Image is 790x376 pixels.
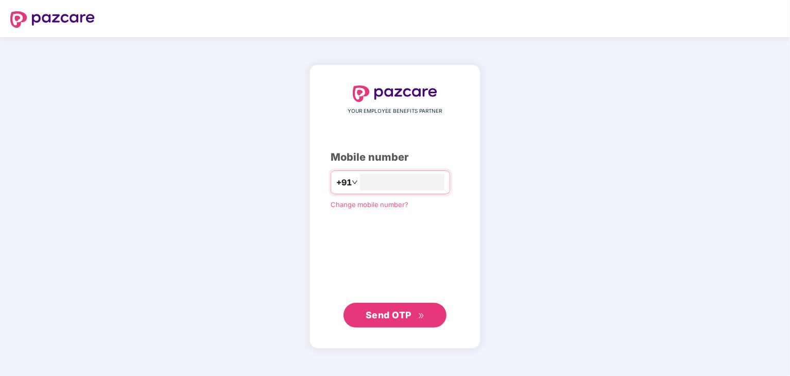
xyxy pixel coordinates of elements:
[418,313,425,319] span: double-right
[353,86,437,102] img: logo
[331,149,459,165] div: Mobile number
[348,107,442,115] span: YOUR EMPLOYEE BENEFITS PARTNER
[344,303,446,328] button: Send OTPdouble-right
[352,179,358,185] span: down
[10,11,95,28] img: logo
[331,200,408,209] a: Change mobile number?
[336,176,352,189] span: +91
[366,310,411,320] span: Send OTP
